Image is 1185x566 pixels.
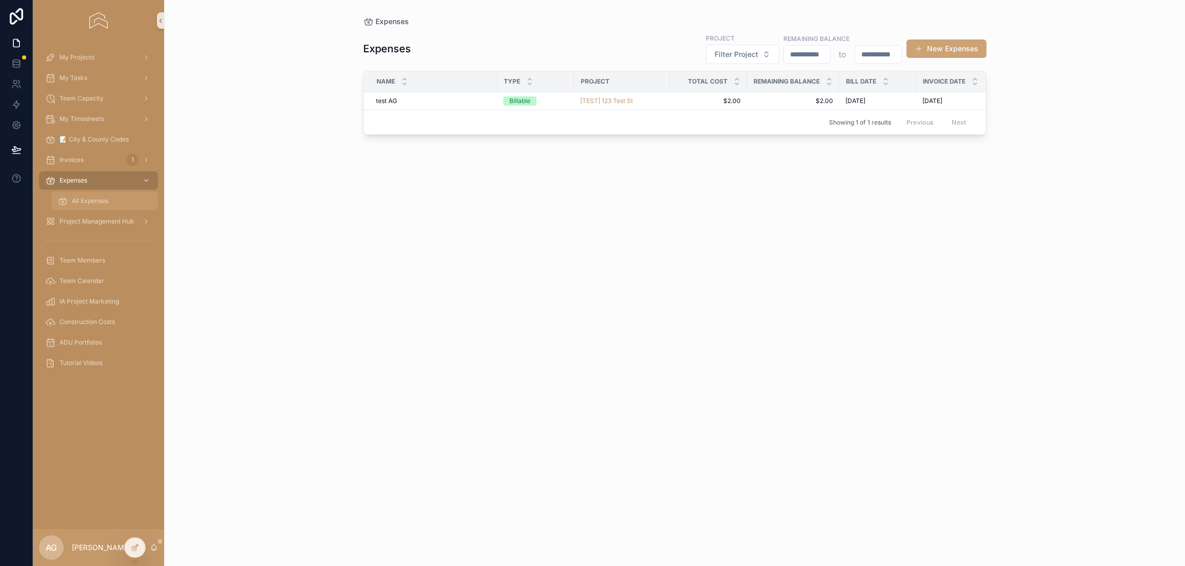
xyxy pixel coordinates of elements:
[39,89,158,108] a: Team Capacity
[688,77,727,86] span: Total Cost
[39,171,158,190] a: Expenses
[60,115,104,123] span: My Timesheets
[922,97,942,105] span: [DATE]
[922,97,987,105] a: [DATE]
[39,313,158,331] a: Construction Costs
[60,74,87,82] span: My Tasks
[60,156,84,164] span: Invoices
[72,542,131,553] p: [PERSON_NAME]
[33,41,164,529] div: scrollable content
[39,292,158,311] a: IA Project Marketing
[580,97,664,105] a: [TEST] 123 Test St
[839,48,846,60] p: to
[60,338,102,347] span: ADU Portfolios
[60,297,119,306] span: IA Project Marketing
[60,94,104,103] span: Team Capacity
[60,217,134,226] span: Project Management Hub
[39,151,158,169] a: Invoices1
[503,96,568,106] a: Billable
[923,77,965,86] span: Invoice Date
[60,318,115,326] span: Construction Costs
[715,49,758,59] span: Filter Project
[377,77,395,86] span: Name
[580,97,633,105] a: [TEST] 123 Test St
[504,77,520,86] span: Type
[126,154,139,166] div: 1
[845,97,865,105] span: [DATE]
[706,33,735,43] label: Project
[509,96,530,106] div: Billable
[753,97,833,105] a: $2.00
[581,77,609,86] span: Project
[60,359,103,367] span: Tutorial Videos
[39,333,158,352] a: ADU Portfolios
[39,251,158,270] a: Team Members
[676,97,741,105] a: $2.00
[376,97,491,105] a: test AG
[829,118,891,127] span: Showing 1 of 1 results
[376,16,409,27] span: Expenses
[754,77,820,86] span: Remaining Balance
[39,48,158,67] a: My Projects
[60,53,94,62] span: My Projects
[39,212,158,231] a: Project Management Hub
[363,42,411,56] h1: Expenses
[39,272,158,290] a: Team Calendar
[60,135,129,144] span: 📝 City & County Codes
[39,130,158,149] a: 📝 City & County Codes
[376,97,397,105] span: test AG
[39,354,158,372] a: Tutorial Videos
[906,39,986,58] button: New Expenses
[706,45,779,64] button: Select Button
[60,277,104,285] span: Team Calendar
[39,110,158,128] a: My Timesheets
[51,192,158,210] a: All Expenses
[846,77,876,86] span: Bill Date
[363,16,409,27] a: Expenses
[46,541,57,554] span: AG
[845,97,910,105] a: [DATE]
[60,176,87,185] span: Expenses
[60,256,105,265] span: Team Members
[783,34,850,43] label: Remaining Balance
[72,197,108,205] span: All Expenses
[39,69,158,87] a: My Tasks
[89,12,107,29] img: App logo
